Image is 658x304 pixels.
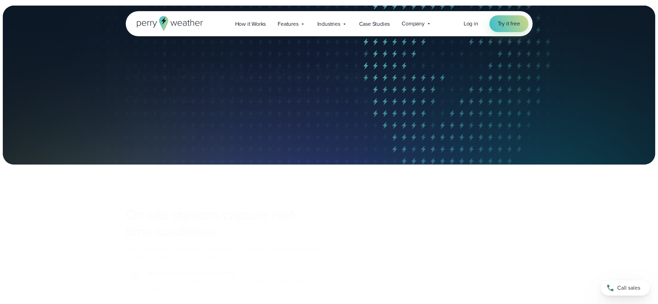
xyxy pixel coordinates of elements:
[229,17,272,31] a: How it Works
[617,284,640,292] span: Call sales
[498,20,520,28] span: Try it free
[464,20,478,28] a: Log in
[489,15,528,32] a: Try it free
[353,17,396,31] a: Case Studies
[402,20,425,28] span: Company
[278,20,298,28] span: Features
[601,280,650,296] a: Call sales
[235,20,266,28] span: How it Works
[317,20,340,28] span: Industries
[359,20,390,28] span: Case Studies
